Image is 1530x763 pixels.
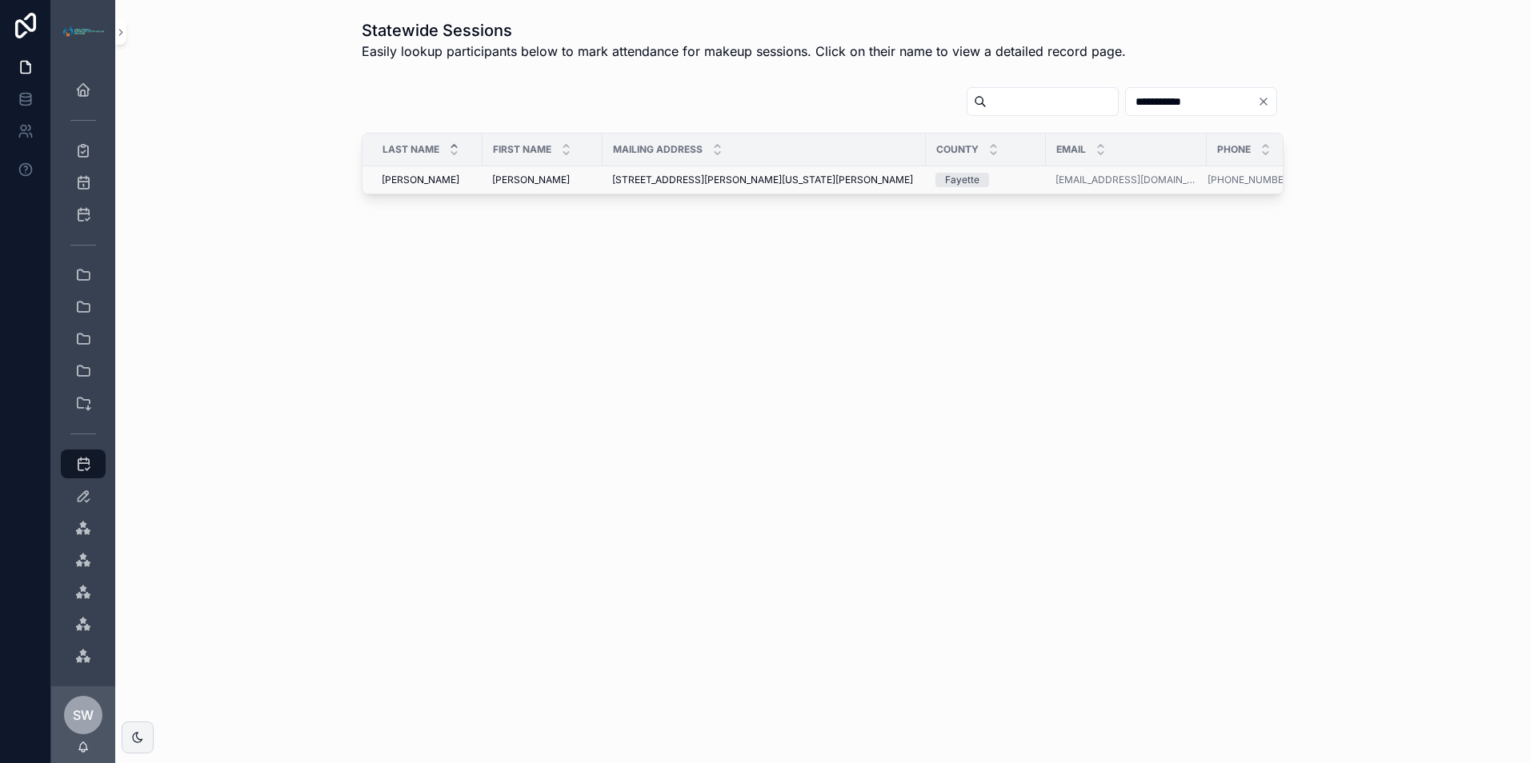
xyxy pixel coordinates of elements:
[493,143,551,156] span: First Name
[1055,174,1197,186] a: [EMAIL_ADDRESS][DOMAIN_NAME]
[612,174,916,186] a: [STREET_ADDRESS][PERSON_NAME][US_STATE][PERSON_NAME]
[1056,143,1086,156] span: Email
[73,705,94,725] span: SW
[612,174,913,186] span: [STREET_ADDRESS][PERSON_NAME][US_STATE][PERSON_NAME]
[1257,95,1276,108] button: Clear
[61,26,106,39] img: App logo
[362,19,1126,42] h1: Statewide Sessions
[382,143,439,156] span: Last Name
[492,174,570,186] span: [PERSON_NAME]
[1217,143,1251,156] span: Phone
[362,42,1126,61] span: Easily lookup participants below to mark attendance for makeup sessions. Click on their name to v...
[935,173,1036,187] a: Fayette
[613,143,703,156] span: Mailing Address
[1208,174,1313,186] a: [PHONE_NUMBER]
[51,64,115,686] div: scrollable content
[945,173,979,187] div: Fayette
[936,143,979,156] span: County
[382,174,473,186] a: [PERSON_NAME]
[382,174,459,186] span: [PERSON_NAME]
[1208,174,1293,186] a: [PHONE_NUMBER]
[492,174,593,186] a: [PERSON_NAME]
